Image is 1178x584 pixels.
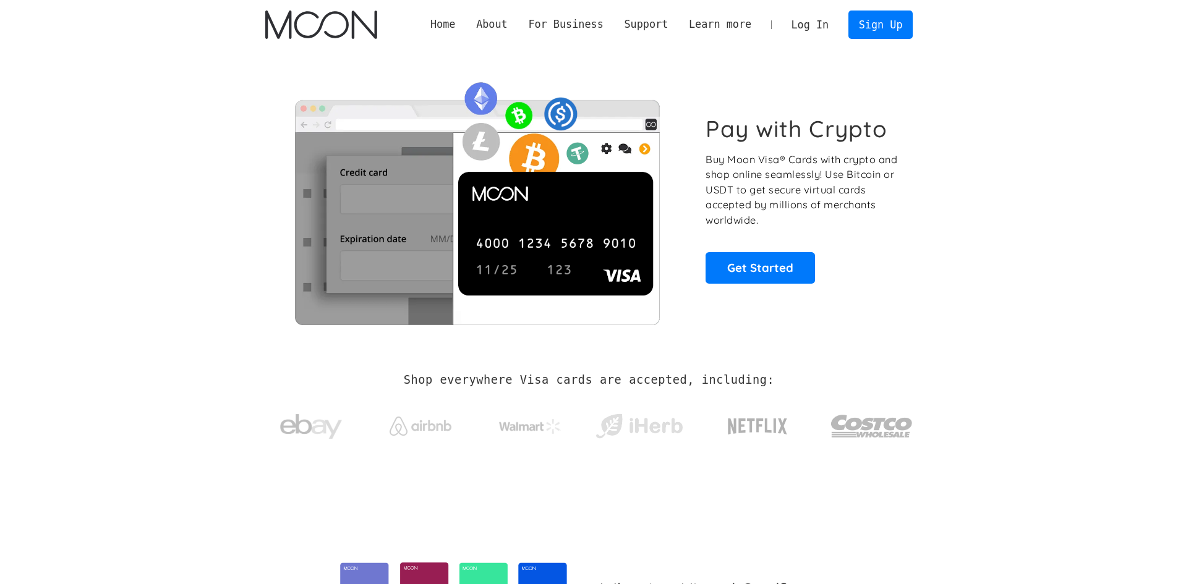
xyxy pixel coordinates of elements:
div: Support [624,17,668,32]
p: Buy Moon Visa® Cards with crypto and shop online seamlessly! Use Bitcoin or USDT to get secure vi... [706,152,899,228]
img: Moon Logo [265,11,377,39]
img: Costco [830,403,913,449]
div: About [466,17,518,32]
div: For Business [518,17,614,32]
a: Walmart [484,407,576,440]
div: Support [614,17,678,32]
a: home [265,11,377,39]
h2: Shop everywhere Visa cards are accepted, including: [404,373,774,387]
a: Log In [781,11,839,38]
div: Learn more [678,17,762,32]
img: Walmart [499,419,561,434]
img: Airbnb [390,417,451,436]
a: Netflix [702,399,813,448]
a: Costco [830,391,913,455]
div: For Business [528,17,603,32]
a: Get Started [706,252,815,283]
a: iHerb [593,398,685,449]
a: ebay [265,395,357,452]
a: Sign Up [848,11,913,38]
img: ebay [280,407,342,446]
img: iHerb [593,410,685,442]
h1: Pay with Crypto [706,115,887,143]
a: Home [420,17,466,32]
img: Netflix [727,411,788,442]
img: Moon Cards let you spend your crypto anywhere Visa is accepted. [265,74,689,324]
div: About [476,17,508,32]
a: Airbnb [374,404,466,442]
div: Learn more [689,17,751,32]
